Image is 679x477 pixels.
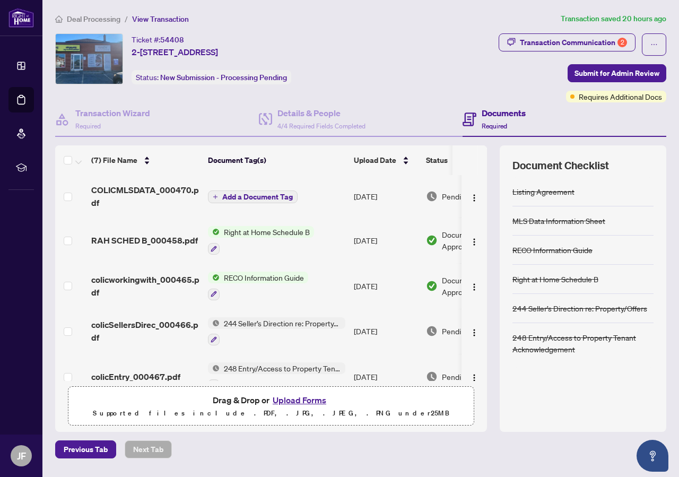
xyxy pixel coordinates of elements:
button: Logo [466,232,483,249]
img: Document Status [426,190,438,202]
td: [DATE] [350,218,422,263]
button: Open asap [637,440,668,472]
li: / [125,13,128,25]
div: Transaction Communication [520,34,627,51]
button: Add a Document Tag [208,190,298,204]
button: Logo [466,277,483,294]
span: 244 Seller’s Direction re: Property/Offers [220,317,345,329]
div: Listing Agreement [512,186,574,197]
img: Logo [470,194,478,202]
img: Document Status [426,235,438,246]
div: 2 [617,38,627,47]
button: Logo [466,368,483,385]
td: [DATE] [350,263,422,309]
span: Document Checklist [512,158,609,173]
span: 4/4 Required Fields Completed [277,122,365,130]
img: Document Status [426,280,438,292]
button: Transaction Communication2 [499,33,636,51]
div: 244 Seller’s Direction re: Property/Offers [512,302,647,314]
h4: Transaction Wizard [75,107,150,119]
th: Upload Date [350,145,422,175]
button: Upload Forms [269,393,329,407]
span: RECO Information Guide [220,272,308,283]
button: Next Tab [125,440,172,458]
span: Deal Processing [67,14,120,24]
div: Status: [132,70,291,84]
img: Logo [470,238,478,246]
div: 248 Entry/Access to Property Tenant Acknowledgement [512,332,654,355]
span: Requires Additional Docs [579,91,662,102]
h4: Details & People [277,107,365,119]
span: 2-[STREET_ADDRESS] [132,46,218,58]
button: Status IconRight at Home Schedule B [208,226,314,255]
img: Status Icon [208,226,220,238]
div: Ticket #: [132,33,184,46]
button: Previous Tab [55,440,116,458]
img: Status Icon [208,272,220,283]
button: Add a Document Tag [208,190,298,203]
span: Document Approved [442,274,508,298]
span: Add a Document Tag [222,193,293,201]
th: Status [422,145,512,175]
p: Supported files include .PDF, .JPG, .JPEG, .PNG under 25 MB [75,407,467,420]
span: plus [213,194,218,200]
button: Logo [466,188,483,205]
img: IMG-40771849_1.jpg [56,34,123,84]
th: Document Tag(s) [204,145,350,175]
span: JF [17,448,26,463]
span: ellipsis [650,41,658,48]
span: Status [426,154,448,166]
span: Upload Date [354,154,396,166]
span: Pending Review [442,325,495,337]
td: [DATE] [350,309,422,354]
button: Status IconRECO Information Guide [208,272,308,300]
span: Drag & Drop orUpload FormsSupported files include .PDF, .JPG, .JPEG, .PNG under25MB [68,387,474,426]
img: Document Status [426,325,438,337]
span: Document Approved [442,229,508,252]
span: Drag & Drop or [213,393,329,407]
td: [DATE] [350,175,422,218]
div: RECO Information Guide [512,244,593,256]
img: logo [8,8,34,28]
span: colicSellersDirec_000466.pdf [91,318,199,344]
h4: Documents [482,107,526,119]
img: Logo [470,283,478,291]
button: Logo [466,323,483,340]
div: MLS Data Information Sheet [512,215,605,227]
img: Document Status [426,371,438,383]
th: (7) File Name [87,145,204,175]
img: Status Icon [208,362,220,374]
span: Required [75,122,101,130]
span: New Submission - Processing Pending [160,73,287,82]
span: Pending Review [442,371,495,383]
img: Status Icon [208,317,220,329]
button: Status Icon244 Seller’s Direction re: Property/Offers [208,317,345,346]
span: COLICMLSDATA_000470.pdf [91,184,199,209]
span: RAH SCHED B_000458.pdf [91,234,198,247]
img: Logo [470,328,478,337]
span: Pending Review [442,190,495,202]
span: Right at Home Schedule B [220,226,314,238]
span: View Transaction [132,14,189,24]
button: Submit for Admin Review [568,64,666,82]
span: Required [482,122,507,130]
div: Right at Home Schedule B [512,273,598,285]
span: Previous Tab [64,441,108,458]
span: 248 Entry/Access to Property Tenant Acknowledgement [220,362,345,374]
img: Logo [470,374,478,382]
span: Submit for Admin Review [574,65,659,82]
span: (7) File Name [91,154,137,166]
span: colicEntry_000467.pdf [91,370,180,383]
button: Status Icon248 Entry/Access to Property Tenant Acknowledgement [208,362,345,391]
span: 54408 [160,35,184,45]
span: colicworkingwith_000465.pdf [91,273,199,299]
td: [DATE] [350,354,422,400]
article: Transaction saved 20 hours ago [561,13,666,25]
span: home [55,15,63,23]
